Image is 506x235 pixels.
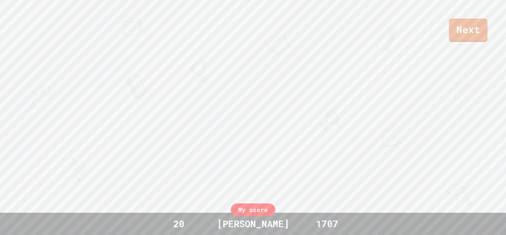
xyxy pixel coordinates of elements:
[449,19,487,42] a: Next
[475,205,499,228] iframe: chat widget
[151,217,207,231] div: 20
[299,217,355,231] div: 1707
[445,173,499,205] iframe: chat widget
[231,203,275,216] div: My score
[210,217,297,231] div: [PERSON_NAME]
